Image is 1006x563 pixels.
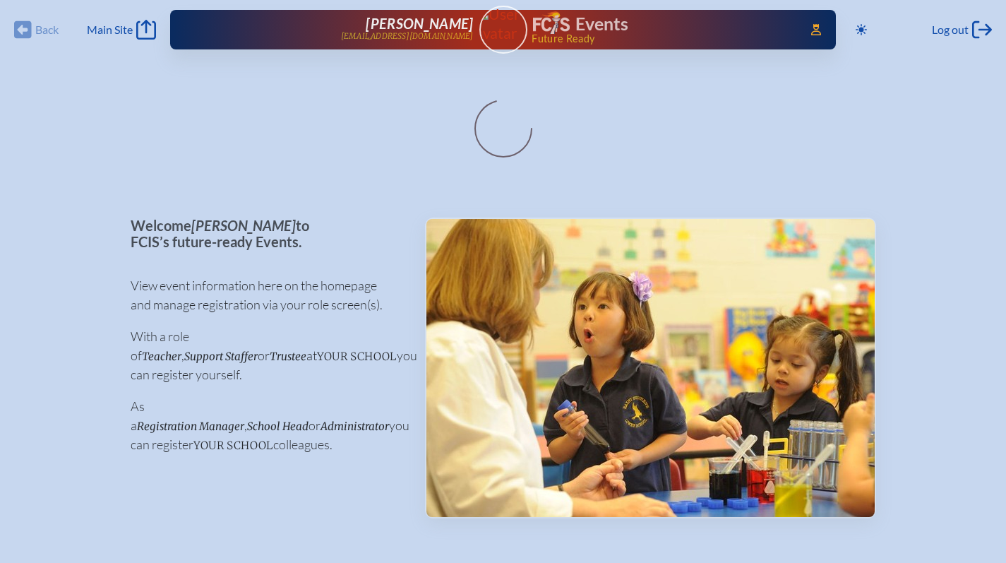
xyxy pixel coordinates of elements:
span: [PERSON_NAME] [366,15,473,32]
div: FCIS Events — Future ready [533,11,791,44]
p: As a , or you can register colleagues. [131,397,402,454]
span: Administrator [321,420,389,433]
span: Registration Manager [137,420,244,433]
a: User Avatar [479,6,527,54]
span: Support Staffer [184,350,258,363]
span: School Head [247,420,309,433]
span: Future Ready [532,34,791,44]
span: your school [193,439,273,452]
a: [PERSON_NAME][EMAIL_ADDRESS][DOMAIN_NAME] [215,16,474,44]
img: Events [426,219,875,517]
span: Trustee [270,350,306,363]
p: With a role of , or at you can register yourself. [131,327,402,384]
span: your school [317,350,397,363]
span: Main Site [87,23,133,37]
img: User Avatar [473,5,533,42]
a: Main Site [87,20,156,40]
p: Welcome to FCIS’s future-ready Events. [131,218,402,249]
p: [EMAIL_ADDRESS][DOMAIN_NAME] [341,32,474,41]
span: [PERSON_NAME] [191,217,296,234]
span: Log out [932,23,969,37]
span: Teacher [142,350,181,363]
p: View event information here on the homepage and manage registration via your role screen(s). [131,276,402,314]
